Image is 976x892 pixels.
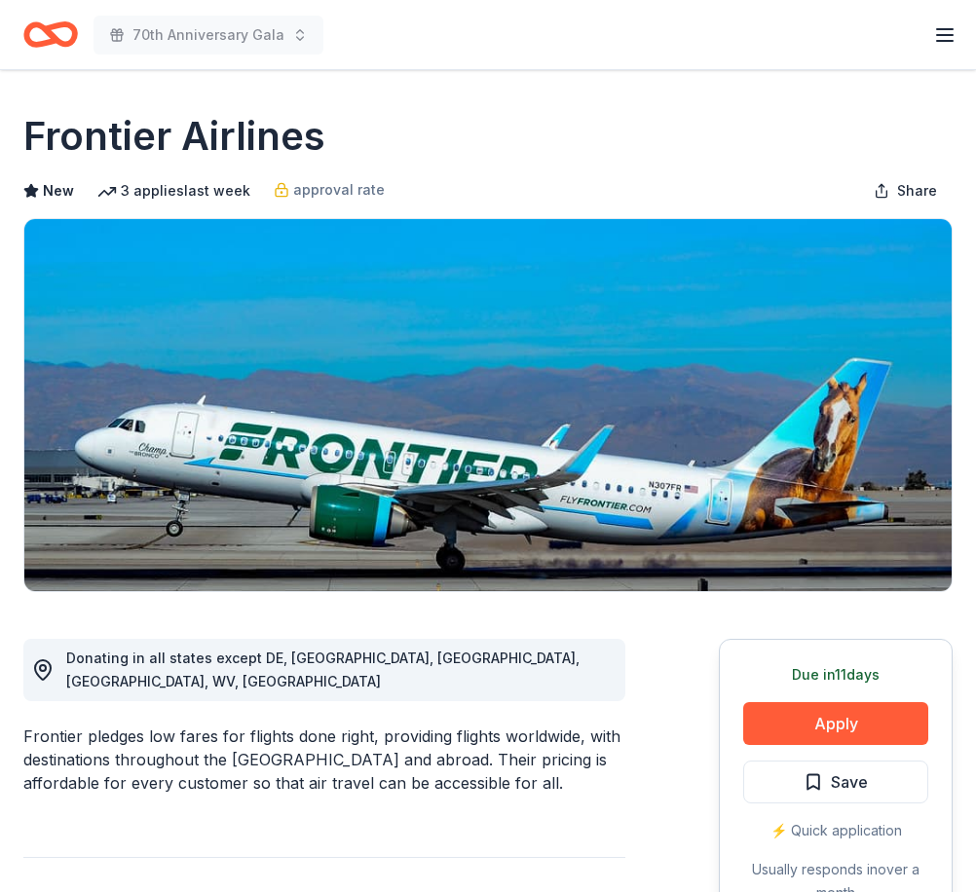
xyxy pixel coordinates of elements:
[897,179,937,203] span: Share
[831,769,868,795] span: Save
[132,23,284,47] span: 70th Anniversary Gala
[23,12,78,57] a: Home
[43,179,74,203] span: New
[858,171,953,210] button: Share
[66,650,580,689] span: Donating in all states except DE, [GEOGRAPHIC_DATA], [GEOGRAPHIC_DATA], [GEOGRAPHIC_DATA], WV, [G...
[274,178,385,202] a: approval rate
[24,219,952,591] img: Image for Frontier Airlines
[743,819,928,842] div: ⚡️ Quick application
[94,16,323,55] button: 70th Anniversary Gala
[293,178,385,202] span: approval rate
[23,109,325,164] h1: Frontier Airlines
[23,725,625,795] div: Frontier pledges low fares for flights done right, providing flights worldwide, with destinations...
[743,702,928,745] button: Apply
[97,179,250,203] div: 3 applies last week
[743,761,928,803] button: Save
[743,663,928,687] div: Due in 11 days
